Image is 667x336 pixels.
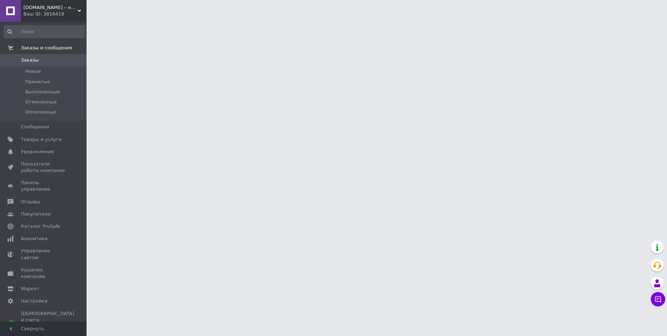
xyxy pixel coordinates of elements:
[21,180,67,193] span: Панель управления
[21,199,40,205] span: Отзывы
[21,235,48,242] span: Аналитика
[21,136,62,143] span: Товары и услуги
[21,57,39,63] span: Заказы
[21,298,47,304] span: Настройки
[21,267,67,280] span: Кошелек компании
[25,89,60,95] span: Выполненные
[21,248,67,261] span: Управление сайтом
[21,149,54,155] span: Уведомления
[25,99,57,105] span: Отмененные
[21,124,49,130] span: Сообщения
[23,11,87,17] div: Ваш ID: 3816418
[25,109,56,115] span: Оплаченные
[21,45,72,51] span: Заказы и сообщения
[25,68,41,75] span: Новые
[21,161,67,174] span: Показатели работы компании
[25,79,50,85] span: Принятые
[651,292,665,306] button: Чат с покупателем
[21,223,60,230] span: Каталог ProSale
[4,25,85,38] input: Поиск
[23,4,78,11] span: Nout.Shop – ноутбуки из США и Европы 💻✨
[21,286,39,292] span: Маркет
[21,211,50,217] span: Покупатели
